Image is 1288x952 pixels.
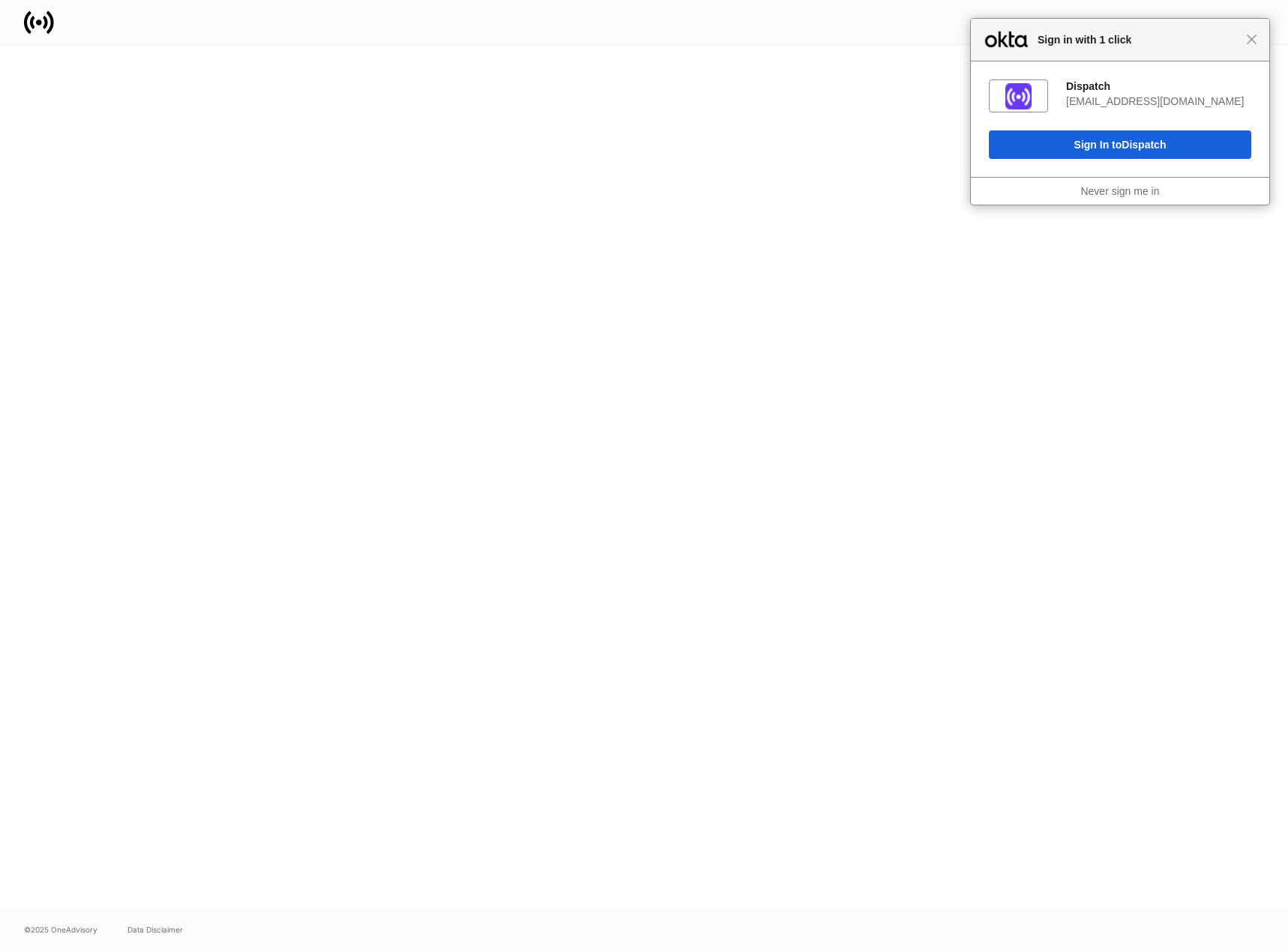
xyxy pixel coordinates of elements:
img: fs01jxrofoggULhDH358 [1005,83,1032,109]
span: Close [1246,34,1257,45]
span: Dispatch [1122,139,1166,151]
span: Sign in with 1 click [1030,31,1246,49]
div: Dispatch [1066,79,1251,93]
a: Never sign me in [1080,185,1159,197]
div: [EMAIL_ADDRESS][DOMAIN_NAME] [1066,94,1251,108]
a: Data Disclaimer [127,924,183,936]
button: Sign In toDispatch [989,130,1251,159]
span: © 2025 OneAdvisory [24,924,97,936]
